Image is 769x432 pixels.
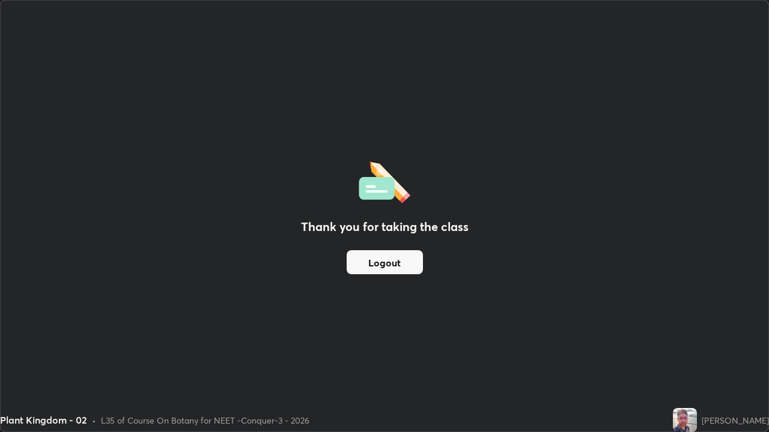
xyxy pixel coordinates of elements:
h2: Thank you for taking the class [301,218,469,236]
img: 1b6bfac424484ba893b08b27821c3fa7.jpg [673,408,697,432]
div: L35 of Course On Botany for NEET -Conquer-3 - 2026 [101,414,309,427]
img: offlineFeedback.1438e8b3.svg [359,158,410,203]
div: [PERSON_NAME] [702,414,769,427]
button: Logout [347,250,423,274]
div: • [92,414,96,427]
